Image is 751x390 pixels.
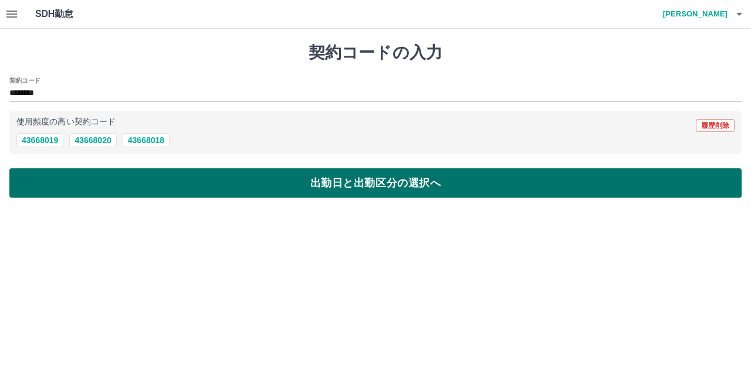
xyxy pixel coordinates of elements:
[123,133,170,147] button: 43668018
[9,168,742,198] button: 出勤日と出勤区分の選択へ
[69,133,116,147] button: 43668020
[16,118,116,126] p: 使用頻度の高い契約コード
[9,43,742,63] h1: 契約コードの入力
[16,133,63,147] button: 43668019
[696,119,735,132] button: 履歴削除
[9,76,40,85] h2: 契約コード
